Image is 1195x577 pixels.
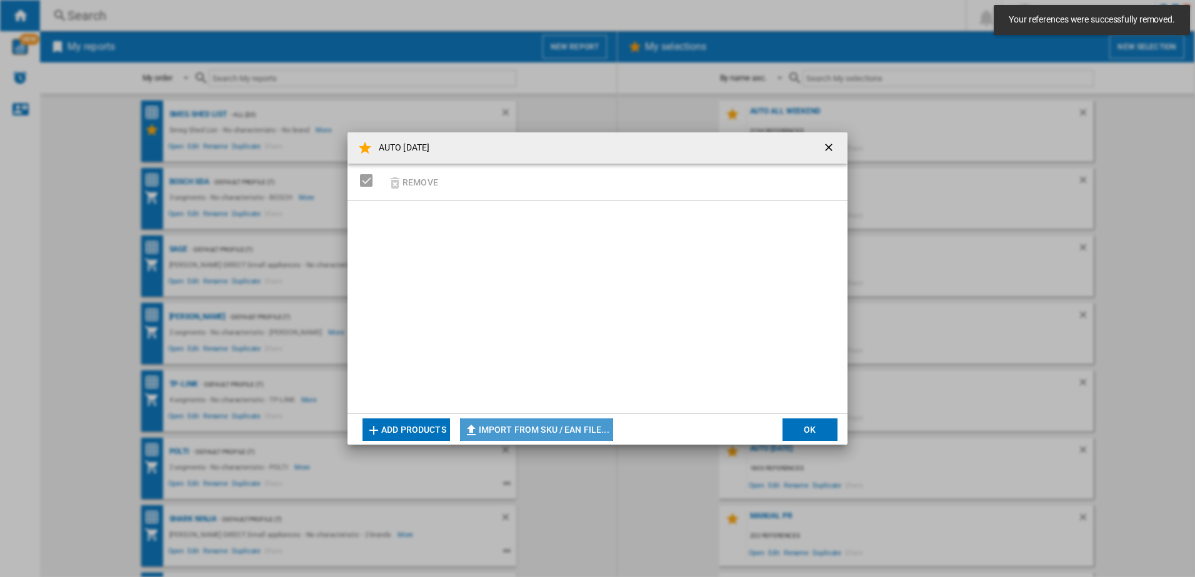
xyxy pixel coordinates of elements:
md-checkbox: SELECTIONS.EDITION_POPUP.SELECT_DESELECT [360,170,379,190]
button: Remove [384,167,442,197]
button: getI18NText('BUTTONS.CLOSE_DIALOG') [817,136,842,160]
button: Import from SKU / EAN file... [460,418,613,441]
span: Your references were successfully removed. [1005,14,1179,26]
button: Add products [362,418,450,441]
h4: AUTO [DATE] [372,142,429,154]
ng-md-icon: getI18NText('BUTTONS.CLOSE_DIALOG') [822,141,837,156]
button: OK [782,418,837,441]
